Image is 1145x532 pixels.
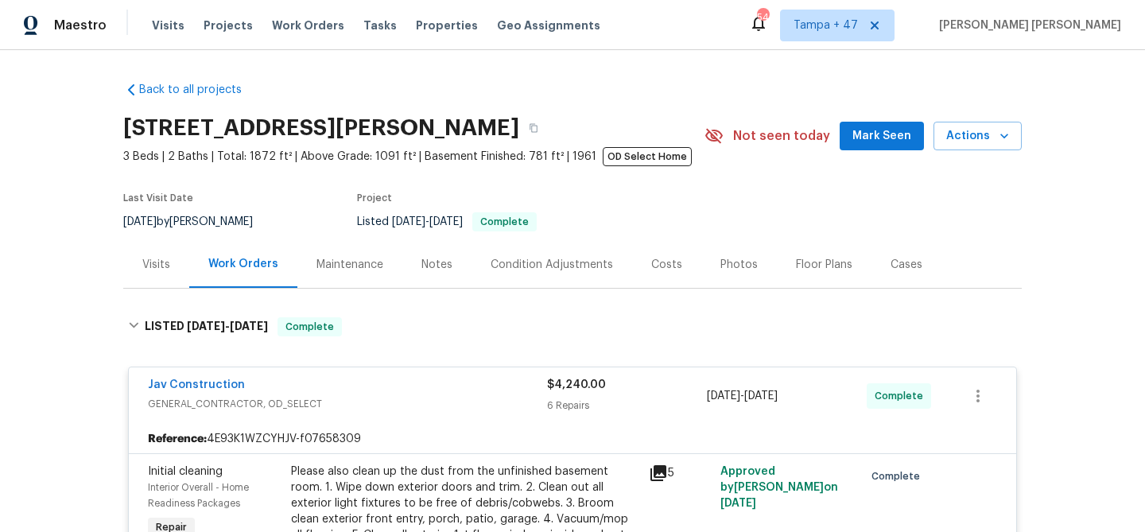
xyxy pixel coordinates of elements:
h6: LISTED [145,317,268,336]
div: Work Orders [208,256,278,272]
button: Actions [933,122,1022,151]
div: Notes [421,257,452,273]
span: Listed [357,216,537,227]
span: Tampa + 47 [794,17,858,33]
div: Maintenance [316,257,383,273]
b: Reference: [148,431,207,447]
span: Project [357,193,392,203]
div: 4E93K1WZCYHJV-f07658309 [129,425,1016,453]
span: Initial cleaning [148,466,223,477]
div: 5 [649,464,711,483]
span: Complete [875,388,930,404]
div: Costs [651,257,682,273]
span: Projects [204,17,253,33]
span: Properties [416,17,478,33]
button: Copy Address [519,114,548,142]
span: Visits [152,17,184,33]
span: Maestro [54,17,107,33]
div: Condition Adjustments [491,257,613,273]
span: Approved by [PERSON_NAME] on [720,466,838,509]
span: Tasks [363,20,397,31]
span: Actions [946,126,1009,146]
span: [DATE] [123,216,157,227]
div: by [PERSON_NAME] [123,212,272,231]
span: - [392,216,463,227]
span: [DATE] [720,498,756,509]
span: Mark Seen [852,126,911,146]
span: OD Select Home [603,147,692,166]
span: Last Visit Date [123,193,193,203]
div: Cases [891,257,922,273]
span: [PERSON_NAME] [PERSON_NAME] [933,17,1121,33]
span: [DATE] [187,320,225,332]
span: Complete [474,217,535,227]
div: 6 Repairs [547,398,707,414]
button: Mark Seen [840,122,924,151]
h2: [STREET_ADDRESS][PERSON_NAME] [123,120,519,136]
div: 548 [757,10,768,25]
span: GENERAL_CONTRACTOR, OD_SELECT [148,396,547,412]
a: Back to all projects [123,82,276,98]
span: $4,240.00 [547,379,606,390]
div: LISTED [DATE]-[DATE]Complete [123,301,1022,352]
div: Photos [720,257,758,273]
span: [DATE] [392,216,425,227]
span: Complete [871,468,926,484]
div: Floor Plans [796,257,852,273]
span: - [707,388,778,404]
span: [DATE] [230,320,268,332]
span: Not seen today [733,128,830,144]
span: Work Orders [272,17,344,33]
span: [DATE] [744,390,778,402]
span: Interior Overall - Home Readiness Packages [148,483,249,508]
div: Visits [142,257,170,273]
span: Complete [279,319,340,335]
a: Jav Construction [148,379,245,390]
span: [DATE] [707,390,740,402]
span: - [187,320,268,332]
span: Geo Assignments [497,17,600,33]
span: [DATE] [429,216,463,227]
span: 3 Beds | 2 Baths | Total: 1872 ft² | Above Grade: 1091 ft² | Basement Finished: 781 ft² | 1961 [123,149,704,165]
